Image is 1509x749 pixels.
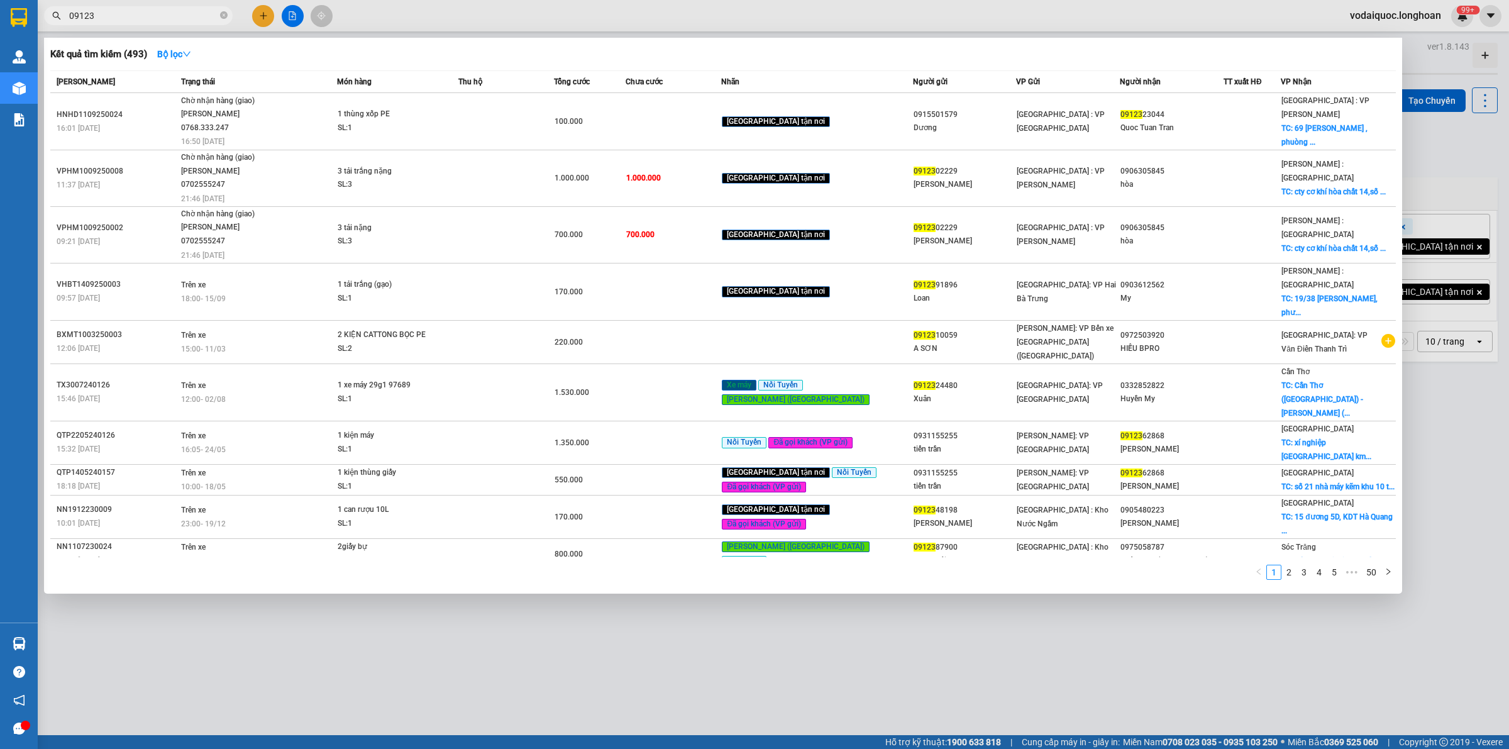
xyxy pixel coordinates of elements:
div: SL: 1 [338,443,432,457]
div: 0906305845 [1120,165,1223,178]
div: 1 can rượu 10L [338,503,432,517]
div: QTP2205240126 [57,429,177,442]
div: 1 thùng xốp PE [338,108,432,121]
span: [PERSON_NAME] : [GEOGRAPHIC_DATA] [1281,267,1354,289]
span: Sóc Trăng [1281,543,1316,552]
span: 09123 [1120,431,1142,440]
div: 62868 [1120,430,1223,443]
span: Mã đơn: BXMT1509250001 [5,76,194,93]
div: SL: 3 [338,235,432,248]
div: 2 KIỆN CATTONG BỌC PE [338,328,432,342]
span: 09123 [1120,110,1142,119]
span: Trên xe [181,381,206,390]
span: TC: 15 đương 5D, KDT Hà Quang ... [1281,513,1392,535]
li: 1 [1266,565,1281,580]
span: [PERSON_NAME] ([GEOGRAPHIC_DATA]) [722,541,870,553]
span: 18:18 [DATE] [57,482,100,491]
span: 23:00 - 19/12 [181,519,226,528]
div: SL: 1 [338,121,432,135]
span: notification [13,694,25,706]
span: [GEOGRAPHIC_DATA]: VP Văn Điển Thanh Trì [1281,331,1368,353]
a: 1 [1267,565,1281,579]
span: Xe máy [722,380,756,391]
span: CÔNG TY TNHH CHUYỂN PHÁT NHANH BẢO AN [99,43,251,65]
div: hòa [1120,235,1223,248]
div: 3 tải trắng nặng [338,165,432,179]
span: Trên xe [181,469,206,477]
div: SL: 2 [338,554,432,568]
span: [GEOGRAPHIC_DATA] [1281,424,1354,433]
span: left [1255,568,1263,575]
span: close-circle [220,10,228,22]
span: [GEOGRAPHIC_DATA] tận nơi [722,116,830,128]
span: 1.000.000 [626,174,661,182]
span: Nối Tuyến [722,556,766,567]
span: 09123 [914,506,936,514]
div: HIẾU BPRO [1120,342,1223,355]
span: [GEOGRAPHIC_DATA]: VP [GEOGRAPHIC_DATA] [1017,381,1103,404]
div: 48198 [914,504,1016,517]
input: Tìm tên, số ĐT hoặc mã đơn [69,9,218,23]
span: TC: cty cơ khí hòa chất 14,số ... [1281,244,1386,253]
span: [PHONE_NUMBER] [5,43,96,65]
span: Trên xe [181,543,206,552]
span: 15:00 - 11/03 [181,345,226,353]
div: Huyền My [1120,392,1223,406]
span: Trên xe [181,331,206,340]
span: [GEOGRAPHIC_DATA]: VP Hai Bà Trưng [1017,280,1116,303]
div: 10059 [914,329,1016,342]
span: question-circle [13,666,25,678]
span: TC: 19/38 [PERSON_NAME], phư... [1281,294,1378,317]
span: 700.000 [626,230,655,239]
a: 3 [1297,565,1311,579]
div: tiến trần [914,443,1016,456]
div: hòa [1120,178,1223,191]
span: [PERSON_NAME] ([GEOGRAPHIC_DATA]) [722,394,870,406]
span: Người gửi [913,77,948,86]
div: 0931155255 [914,467,1016,480]
div: 02229 [914,221,1016,235]
div: SL: 1 [338,292,432,306]
span: [GEOGRAPHIC_DATA] : Kho Nước Ngầm [1017,543,1108,565]
div: SL: 2 [338,342,432,356]
div: VPHM1009250008 [57,165,177,178]
span: [PERSON_NAME]: VP [GEOGRAPHIC_DATA] [1017,431,1089,454]
span: [GEOGRAPHIC_DATA] tận nơi [722,230,830,241]
span: 09123 [914,331,936,340]
span: Ngày in phiếu: 08:58 ngày [84,25,258,38]
span: 21:46 [DATE] [181,194,224,203]
span: TC: Sóc Trăng (AS) - TP Sóc Tr... [1281,557,1390,565]
span: Đã gọi khách (VP gửi) [722,482,806,493]
li: 4 [1312,565,1327,580]
li: 2 [1281,565,1296,580]
span: 1.000.000 [555,174,589,182]
span: Trên xe [181,431,206,440]
span: 16:01 [DATE] [57,124,100,133]
span: [GEOGRAPHIC_DATA] : VP [PERSON_NAME] [1017,167,1105,189]
span: 09123 [1120,469,1142,477]
span: 170.000 [555,287,583,296]
span: ••• [1342,565,1362,580]
span: [PERSON_NAME] : [GEOGRAPHIC_DATA] [1281,216,1354,239]
span: 1.350.000 [555,438,589,447]
a: 5 [1327,565,1341,579]
span: 10:01 [DATE] [57,519,100,528]
span: 09123 [914,381,936,390]
span: Nối Tuyến [758,380,803,391]
span: 09123 [914,543,936,552]
span: Chưa cước [626,77,663,86]
span: Nối Tuyến [832,467,876,479]
span: Nhãn [721,77,739,86]
div: A SƠN [914,342,1016,355]
div: 1 kiện thùng giấy [338,466,432,480]
div: tiến trần [914,480,1016,493]
div: Chờ nhận hàng (giao) [181,94,275,108]
div: 1 tải trắng (gạo) [338,278,432,292]
span: [GEOGRAPHIC_DATA] : VP [PERSON_NAME] [1017,223,1105,246]
span: Tổng cước [554,77,590,86]
div: Xuân [914,392,1016,406]
div: [PERSON_NAME] [914,517,1016,530]
div: VPHM1009250002 [57,221,177,235]
strong: CSKH: [35,43,67,53]
img: logo-vxr [11,8,27,27]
